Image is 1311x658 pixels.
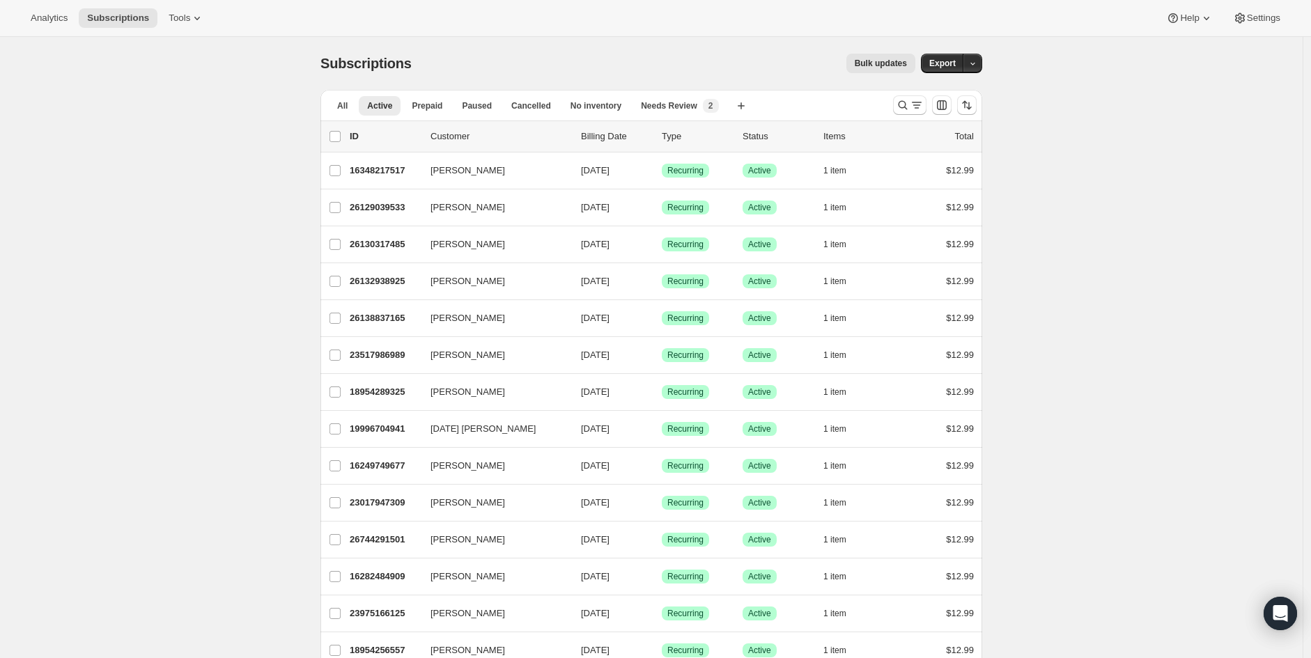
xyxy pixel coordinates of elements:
[823,571,846,582] span: 1 item
[581,276,610,286] span: [DATE]
[667,239,704,250] span: Recurring
[748,350,771,361] span: Active
[320,56,412,71] span: Subscriptions
[422,455,561,477] button: [PERSON_NAME]
[823,161,862,180] button: 1 item
[823,608,846,619] span: 1 item
[430,643,505,657] span: [PERSON_NAME]
[957,95,977,115] button: Sort the results
[581,645,610,655] span: [DATE]
[667,608,704,619] span: Recurring
[350,604,974,623] div: 23975166125[PERSON_NAME][DATE]SuccessRecurringSuccessActive1 item$12.99
[571,100,621,111] span: No inventory
[350,201,419,214] p: 26129039533
[823,645,846,656] span: 1 item
[823,567,862,586] button: 1 item
[350,382,974,402] div: 18954289325[PERSON_NAME][DATE]SuccessRecurringSuccessActive1 item$12.99
[823,345,862,365] button: 1 item
[955,130,974,143] p: Total
[946,313,974,323] span: $12.99
[350,422,419,436] p: 19996704941
[823,460,846,471] span: 1 item
[430,533,505,547] span: [PERSON_NAME]
[855,58,907,69] span: Bulk updates
[823,386,846,398] span: 1 item
[350,198,974,217] div: 26129039533[PERSON_NAME][DATE]SuccessRecurringSuccessActive1 item$12.99
[921,54,964,73] button: Export
[1247,13,1280,24] span: Settings
[667,460,704,471] span: Recurring
[946,497,974,508] span: $12.99
[708,100,713,111] span: 2
[422,159,561,182] button: [PERSON_NAME]
[748,202,771,213] span: Active
[823,313,846,324] span: 1 item
[31,13,68,24] span: Analytics
[422,492,561,514] button: [PERSON_NAME]
[430,274,505,288] span: [PERSON_NAME]
[748,276,771,287] span: Active
[581,202,610,212] span: [DATE]
[422,381,561,403] button: [PERSON_NAME]
[350,385,419,399] p: 18954289325
[350,348,419,362] p: 23517986989
[667,350,704,361] span: Recurring
[823,423,846,434] span: 1 item
[422,602,561,625] button: [PERSON_NAME]
[581,608,610,618] span: [DATE]
[581,130,651,143] p: Billing Date
[367,100,392,111] span: Active
[823,202,846,213] span: 1 item
[823,497,846,508] span: 1 item
[350,567,974,586] div: 16282484909[PERSON_NAME][DATE]SuccessRecurringSuccessActive1 item$12.99
[667,165,704,176] span: Recurring
[823,130,893,143] div: Items
[667,202,704,213] span: Recurring
[748,313,771,324] span: Active
[581,534,610,545] span: [DATE]
[1225,8,1289,28] button: Settings
[946,350,974,360] span: $12.99
[748,645,771,656] span: Active
[430,570,505,583] span: [PERSON_NAME]
[581,386,610,397] span: [DATE]
[823,534,846,545] span: 1 item
[667,423,704,434] span: Recurring
[581,165,610,175] span: [DATE]
[748,534,771,545] span: Active
[422,344,561,366] button: [PERSON_NAME]
[946,165,974,175] span: $12.99
[350,456,974,476] div: 16249749677[PERSON_NAME][DATE]SuccessRecurringSuccessActive1 item$12.99
[748,386,771,398] span: Active
[893,95,926,115] button: Search and filter results
[662,130,731,143] div: Type
[823,456,862,476] button: 1 item
[823,165,846,176] span: 1 item
[422,418,561,440] button: [DATE] [PERSON_NAME]
[946,239,974,249] span: $12.99
[846,54,915,73] button: Bulk updates
[422,196,561,219] button: [PERSON_NAME]
[823,235,862,254] button: 1 item
[929,58,956,69] span: Export
[350,496,419,510] p: 23017947309
[581,423,610,434] span: [DATE]
[350,419,974,439] div: 19996704941[DATE] [PERSON_NAME][DATE]SuccessRecurringSuccessActive1 item$12.99
[412,100,442,111] span: Prepaid
[430,237,505,251] span: [PERSON_NAME]
[1264,597,1297,630] div: Open Intercom Messenger
[337,100,348,111] span: All
[823,276,846,287] span: 1 item
[667,313,704,324] span: Recurring
[350,533,419,547] p: 26744291501
[430,496,505,510] span: [PERSON_NAME]
[946,423,974,434] span: $12.99
[350,164,419,178] p: 16348217517
[667,534,704,545] span: Recurring
[422,565,561,588] button: [PERSON_NAME]
[946,608,974,618] span: $12.99
[350,235,974,254] div: 26130317485[PERSON_NAME][DATE]SuccessRecurringSuccessActive1 item$12.99
[350,345,974,365] div: 23517986989[PERSON_NAME][DATE]SuccessRecurringSuccessActive1 item$12.99
[946,202,974,212] span: $12.99
[581,460,610,471] span: [DATE]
